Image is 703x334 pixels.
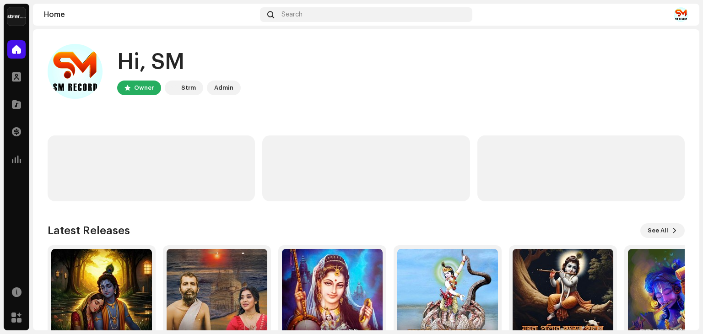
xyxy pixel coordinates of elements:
[181,82,196,93] div: Strm
[117,48,241,77] div: Hi, SM
[214,82,233,93] div: Admin
[674,7,688,22] img: 2980507a-4e19-462b-b0ea-cd4eceb8d719
[7,7,26,26] img: 408b884b-546b-4518-8448-1008f9c76b02
[44,11,256,18] div: Home
[281,11,303,18] span: Search
[134,82,154,93] div: Owner
[640,223,685,238] button: See All
[48,223,130,238] h3: Latest Releases
[648,221,668,240] span: See All
[167,82,178,93] img: 408b884b-546b-4518-8448-1008f9c76b02
[48,44,103,99] img: 2980507a-4e19-462b-b0ea-cd4eceb8d719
